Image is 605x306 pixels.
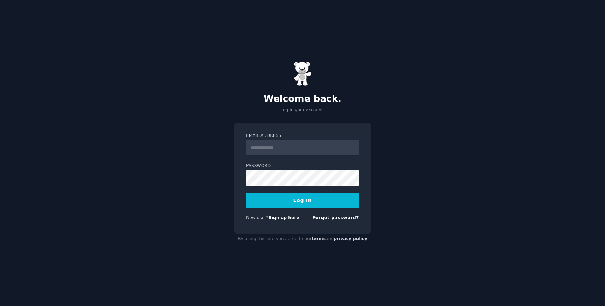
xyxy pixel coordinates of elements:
label: Password [246,163,359,169]
a: privacy policy [334,236,367,241]
span: New user? [246,215,269,220]
div: By using this site you agree to our and [234,234,371,245]
a: terms [312,236,326,241]
img: Gummy Bear [294,62,311,86]
p: Log in your account. [234,107,371,113]
a: Forgot password? [312,215,359,220]
label: Email Address [246,133,359,139]
button: Log In [246,193,359,208]
h2: Welcome back. [234,93,371,105]
a: Sign up here [269,215,299,220]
